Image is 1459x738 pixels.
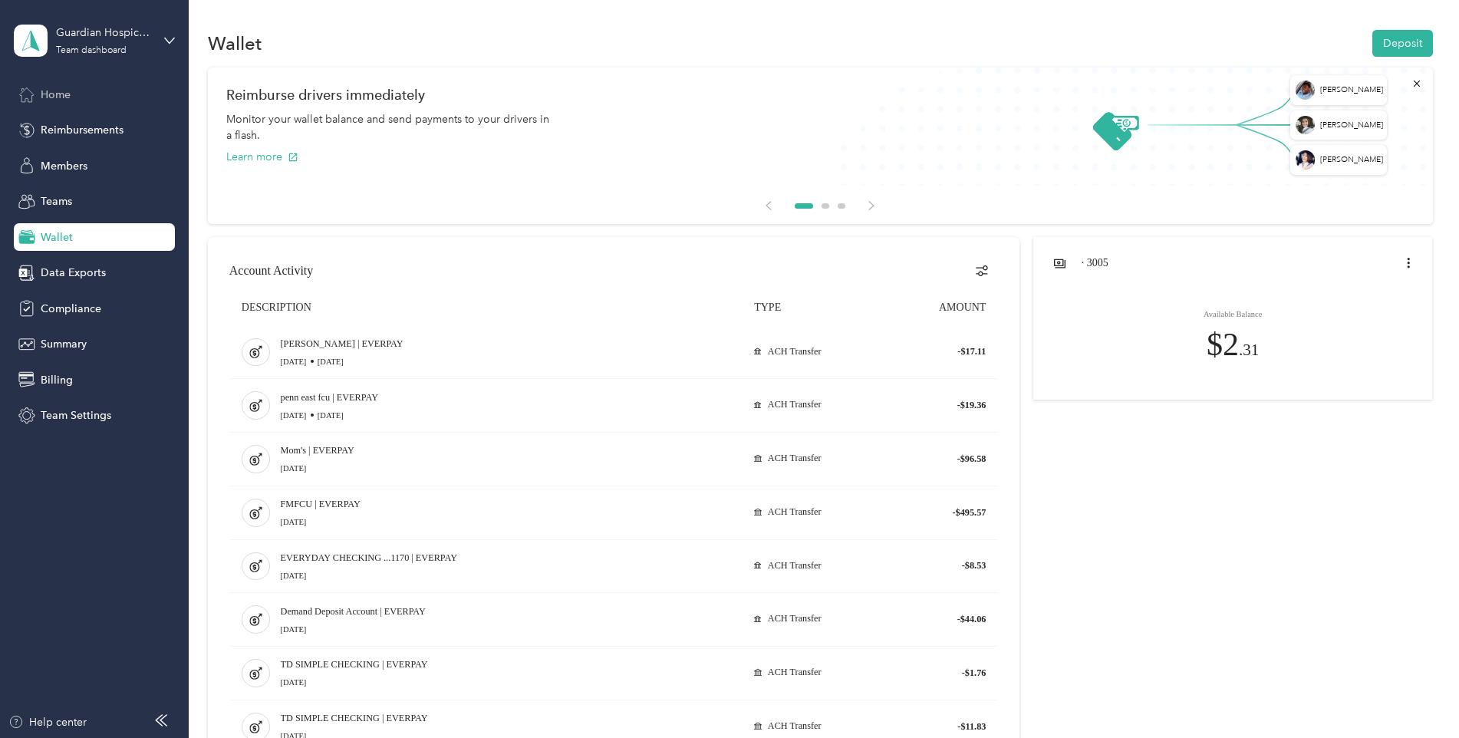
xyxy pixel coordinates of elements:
[41,372,73,388] span: Billing
[226,87,1414,103] h1: Reimburse drivers immediately
[41,158,87,174] span: Members
[56,46,127,55] div: Team dashboard
[226,111,556,143] div: Monitor your wallet balance and send payments to your drivers in a flash.
[41,265,106,281] span: Data Exports
[226,149,298,165] button: Learn more
[8,714,87,730] button: Help center
[56,25,152,41] div: Guardian Hospice Care
[41,87,71,103] span: Home
[41,301,101,317] span: Compliance
[41,229,73,245] span: Wallet
[41,336,87,352] span: Summary
[1372,30,1433,57] button: Deposit
[41,407,111,423] span: Team Settings
[208,35,262,51] h1: Wallet
[41,122,124,138] span: Reimbursements
[1373,652,1459,738] iframe: Everlance-gr Chat Button Frame
[41,193,72,209] span: Teams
